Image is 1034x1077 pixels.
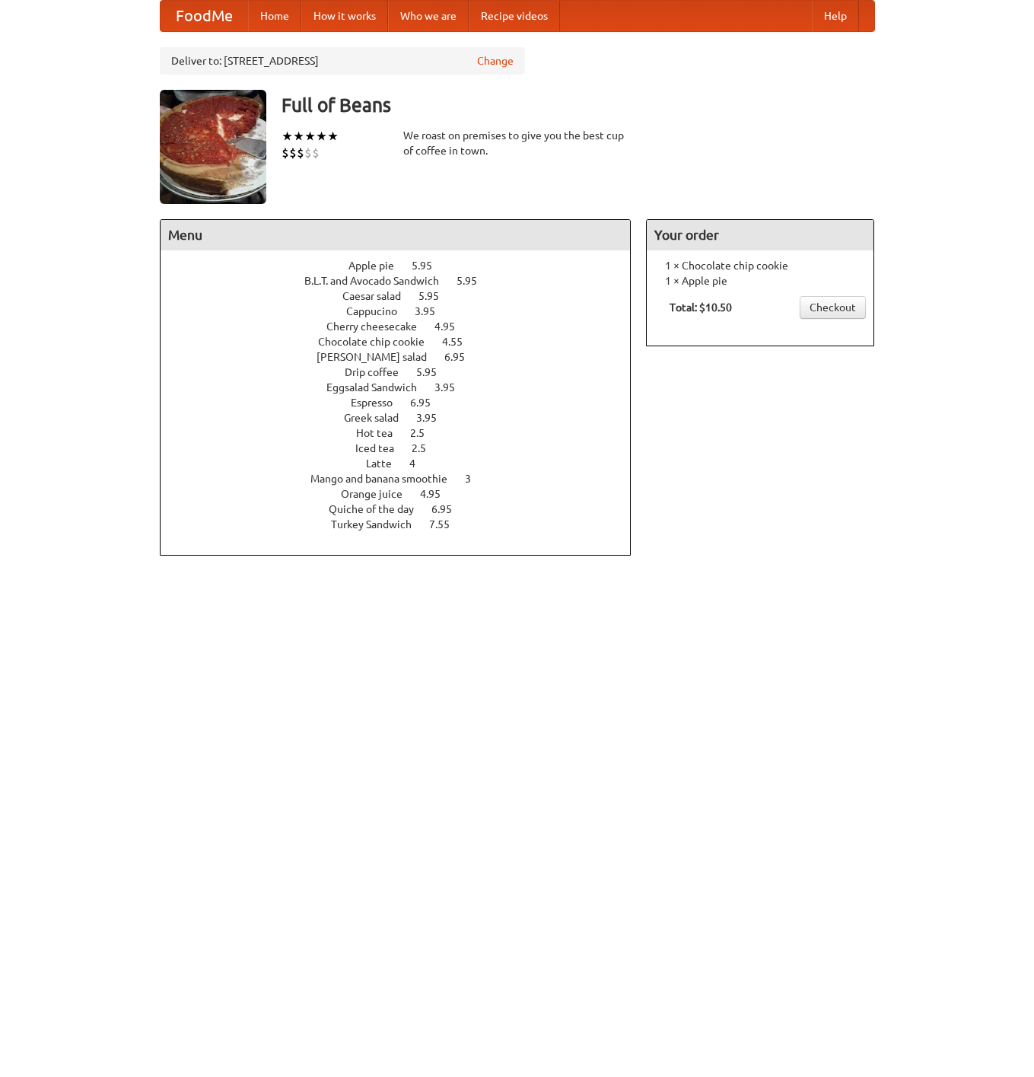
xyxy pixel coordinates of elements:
[316,128,327,145] li: ★
[282,145,289,161] li: $
[355,442,454,454] a: Iced tea 2.5
[647,220,873,250] h4: Your order
[434,320,470,333] span: 4.95
[420,488,456,500] span: 4.95
[293,128,304,145] li: ★
[317,351,493,363] a: [PERSON_NAME] salad 6.95
[418,290,454,302] span: 5.95
[297,145,304,161] li: $
[444,351,480,363] span: 6.95
[410,427,440,439] span: 2.5
[304,145,312,161] li: $
[331,518,427,531] span: Turkey Sandwich
[327,128,339,145] li: ★
[431,503,467,515] span: 6.95
[351,397,408,409] span: Espresso
[366,457,444,470] a: Latte 4
[403,128,632,158] div: We roast on premises to give you the best cup of coffee in town.
[345,366,465,378] a: Drip coffee 5.95
[812,1,859,31] a: Help
[670,301,732,314] b: Total: $10.50
[161,1,248,31] a: FoodMe
[416,366,452,378] span: 5.95
[304,275,505,287] a: B.L.T. and Avocado Sandwich 5.95
[304,128,316,145] li: ★
[654,273,866,288] li: 1 × Apple pie
[465,473,486,485] span: 3
[342,290,416,302] span: Caesar salad
[310,473,463,485] span: Mango and banana smoothie
[318,336,440,348] span: Chocolate chip cookie
[289,145,297,161] li: $
[356,427,453,439] a: Hot tea 2.5
[457,275,492,287] span: 5.95
[341,488,469,500] a: Orange juice 4.95
[429,518,465,531] span: 7.55
[248,1,301,31] a: Home
[346,305,463,317] a: Cappucino 3.95
[344,412,414,424] span: Greek salad
[312,145,320,161] li: $
[329,503,429,515] span: Quiche of the day
[800,296,866,319] a: Checkout
[160,90,266,204] img: angular.jpg
[326,320,432,333] span: Cherry cheesecake
[329,503,480,515] a: Quiche of the day 6.95
[318,336,491,348] a: Chocolate chip cookie 4.55
[348,260,460,272] a: Apple pie 5.95
[469,1,560,31] a: Recipe videos
[412,442,441,454] span: 2.5
[310,473,499,485] a: Mango and banana smoothie 3
[356,427,408,439] span: Hot tea
[416,412,452,424] span: 3.95
[301,1,388,31] a: How it works
[434,381,470,394] span: 3.95
[326,381,432,394] span: Eggsalad Sandwich
[410,397,446,409] span: 6.95
[442,336,478,348] span: 4.55
[326,381,483,394] a: Eggsalad Sandwich 3.95
[331,518,478,531] a: Turkey Sandwich 7.55
[341,488,418,500] span: Orange juice
[351,397,459,409] a: Espresso 6.95
[342,290,467,302] a: Caesar salad 5.95
[326,320,483,333] a: Cherry cheesecake 4.95
[304,275,454,287] span: B.L.T. and Avocado Sandwich
[355,442,409,454] span: Iced tea
[388,1,469,31] a: Who we are
[282,90,875,120] h3: Full of Beans
[412,260,447,272] span: 5.95
[317,351,442,363] span: [PERSON_NAME] salad
[345,366,414,378] span: Drip coffee
[344,412,465,424] a: Greek salad 3.95
[654,258,866,273] li: 1 × Chocolate chip cookie
[161,220,631,250] h4: Menu
[346,305,412,317] span: Cappucino
[409,457,431,470] span: 4
[160,47,525,75] div: Deliver to: [STREET_ADDRESS]
[415,305,450,317] span: 3.95
[366,457,407,470] span: Latte
[282,128,293,145] li: ★
[348,260,409,272] span: Apple pie
[477,53,514,69] a: Change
